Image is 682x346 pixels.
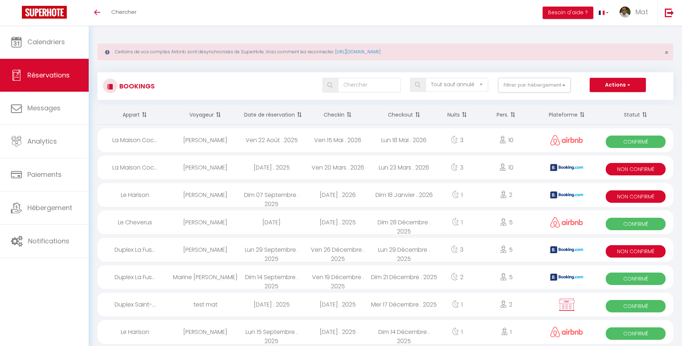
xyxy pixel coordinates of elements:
[543,7,593,19] button: Besoin d'aide ?
[117,78,155,94] h3: Bookings
[635,7,648,16] span: Mat
[665,8,674,17] img: logout
[598,105,673,125] th: Sort by status
[27,203,72,212] span: Hébergement
[27,103,61,113] span: Messages
[111,8,136,16] span: Chercher
[478,105,535,125] th: Sort by people
[172,105,238,125] th: Sort by guest
[371,105,438,125] th: Sort by checkout
[498,78,571,92] button: Filtrer par hébergement
[28,236,69,246] span: Notifications
[22,6,67,19] img: Super Booking
[620,7,631,18] img: ...
[535,105,598,125] th: Sort by channel
[27,71,70,80] span: Réservations
[590,78,646,92] button: Actions
[97,105,172,125] th: Sort by rentals
[97,43,673,60] div: Certains de vos comptes Airbnb sont désynchronisés de SuperHote. Voici comment les reconnecter :
[437,105,477,125] th: Sort by nights
[305,105,371,125] th: Sort by checkin
[664,49,668,56] button: Close
[335,49,381,55] a: [URL][DOMAIN_NAME]
[27,37,65,46] span: Calendriers
[27,170,62,179] span: Paiements
[27,137,57,146] span: Analytics
[338,78,401,92] input: Chercher
[239,105,305,125] th: Sort by booking date
[664,48,668,57] span: ×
